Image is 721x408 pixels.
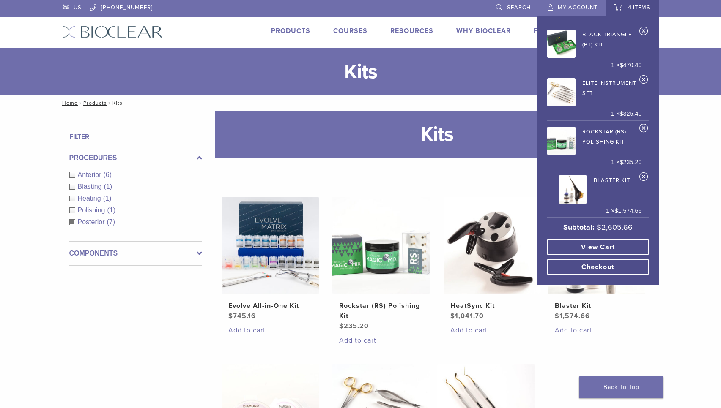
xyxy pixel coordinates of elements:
span: $ [339,322,344,330]
a: Elite Instrument Set [547,76,642,106]
span: 1 × [611,109,641,119]
img: Black Triangle (BT) Kit [547,30,576,58]
span: (6) [104,171,112,178]
span: Blasting [78,183,104,190]
a: Back To Top [579,376,663,398]
img: HeatSync Kit [444,197,541,294]
span: $ [450,312,455,320]
a: Add to cart: “Evolve All-in-One Kit” [228,325,312,335]
span: My Account [558,4,598,11]
img: Evolve All-in-One Kit [222,197,319,294]
bdi: 1,574.66 [614,207,641,214]
span: (1) [104,183,112,190]
img: Blaster Kit [559,175,587,204]
a: Rockstar (RS) Polishing Kit [547,124,642,155]
bdi: 2,605.66 [597,223,633,232]
a: Checkout [547,259,649,275]
a: Home [60,100,78,106]
bdi: 745.16 [228,312,256,320]
a: Courses [333,27,367,35]
a: Remove Elite Instrument Set from cart [639,75,648,87]
span: Posterior [78,218,107,226]
a: Products [83,100,107,106]
bdi: 325.40 [620,110,641,117]
a: Add to cart: “HeatSync Kit” [450,325,534,335]
span: $ [228,312,233,320]
bdi: 1,574.66 [555,312,590,320]
img: Rockstar (RS) Polishing Kit [332,197,430,294]
span: / [107,101,112,105]
a: HeatSync KitHeatSync Kit $1,041.70 [443,197,542,321]
h2: Evolve All-in-One Kit [228,301,312,311]
h1: Kits [215,111,659,158]
h2: Blaster Kit [555,301,639,311]
span: $ [620,110,623,117]
bdi: 235.20 [339,322,369,330]
strong: Subtotal: [563,223,595,232]
span: Search [507,4,531,11]
h2: Rockstar (RS) Polishing Kit [339,301,423,321]
img: Bioclear [63,26,163,38]
span: (7) [107,218,115,226]
a: Rockstar (RS) Polishing KitRockstar (RS) Polishing Kit $235.20 [332,197,430,331]
a: Remove Black Triangle (BT) Kit from cart [639,26,648,39]
a: Remove Rockstar (RS) Polishing Kit from cart [639,123,648,136]
a: Evolve All-in-One KitEvolve All-in-One Kit $745.16 [221,197,320,321]
span: $ [620,62,623,68]
h4: Filter [69,132,202,142]
h2: HeatSync Kit [450,301,534,311]
span: 1 × [611,61,641,70]
img: Rockstar (RS) Polishing Kit [547,127,576,155]
a: Products [271,27,310,35]
span: 4 items [628,4,650,11]
a: Remove Blaster Kit from cart [639,172,648,185]
nav: Kits [56,95,665,111]
span: / [78,101,83,105]
span: $ [555,312,559,320]
bdi: 470.40 [620,62,641,68]
span: Polishing [78,207,107,214]
label: Procedures [69,153,202,163]
span: Heating [78,195,103,202]
span: 1 × [611,158,641,167]
span: (1) [103,195,112,202]
a: Add to cart: “Rockstar (RS) Polishing Kit” [339,335,423,345]
bdi: 235.20 [620,159,641,166]
label: Components [69,248,202,258]
a: Why Bioclear [456,27,511,35]
span: 1 × [606,207,641,216]
span: (1) [107,207,115,214]
img: Elite Instrument Set [547,78,576,106]
a: Find A Doctor [534,27,590,35]
span: Anterior [78,171,104,178]
span: $ [597,223,601,232]
a: View cart [547,239,649,255]
a: Resources [390,27,433,35]
span: $ [614,207,618,214]
a: Blaster Kit [559,173,630,204]
bdi: 1,041.70 [450,312,484,320]
a: Black Triangle (BT) Kit [547,27,642,58]
span: $ [620,159,623,166]
a: Add to cart: “Blaster Kit” [555,325,639,335]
